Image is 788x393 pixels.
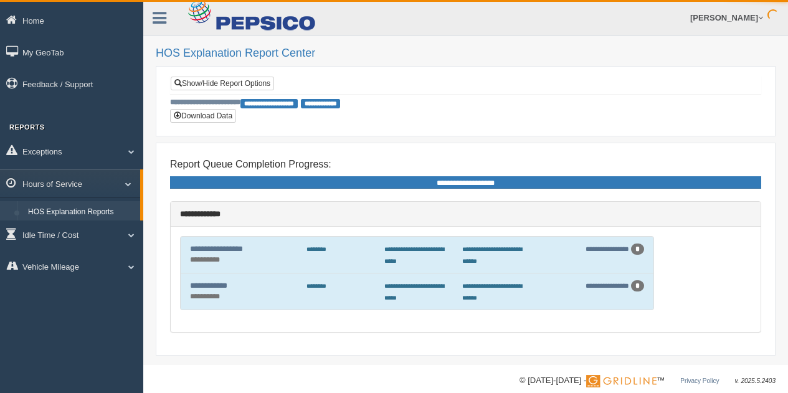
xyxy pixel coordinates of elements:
[22,201,140,224] a: HOS Explanation Reports
[170,159,761,170] h4: Report Queue Completion Progress:
[170,109,236,123] button: Download Data
[520,374,776,387] div: © [DATE]-[DATE] - ™
[680,377,719,384] a: Privacy Policy
[586,375,657,387] img: Gridline
[171,77,274,90] a: Show/Hide Report Options
[735,377,776,384] span: v. 2025.5.2403
[156,47,776,60] h2: HOS Explanation Report Center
